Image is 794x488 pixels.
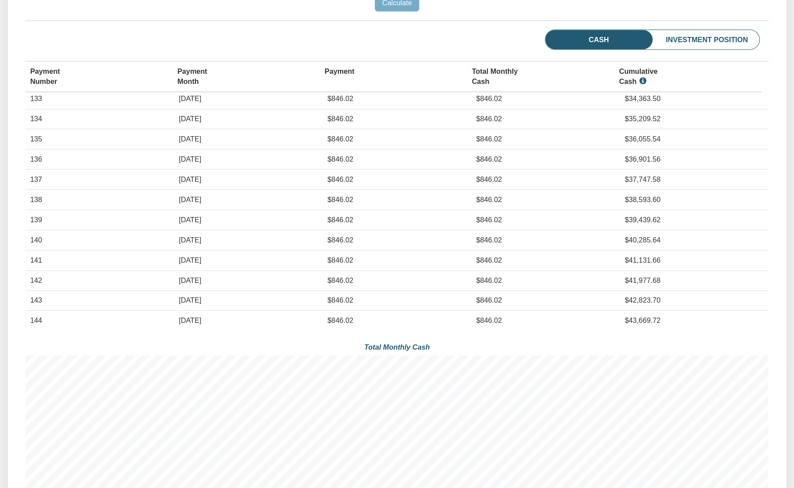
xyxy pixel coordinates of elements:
[471,109,620,129] td: $846.02
[25,339,769,355] div: Total Monthly Cash
[327,316,353,324] span: $846.02
[174,129,323,149] td: [DATE]
[471,129,620,149] td: $846.02
[620,109,769,129] td: $35,209.52
[620,230,769,249] td: $40,285.64
[327,115,353,123] span: $846.02
[471,230,620,249] td: $846.02
[620,190,769,210] td: $38,593.60
[620,250,769,270] td: $41,131.66
[174,149,323,169] td: [DATE]
[25,210,174,230] td: 139
[620,170,769,189] td: $37,747.58
[174,210,323,230] td: [DATE]
[620,129,769,149] td: $36,055.54
[471,270,620,290] td: $846.02
[614,61,761,92] th: Cumulative Cash
[327,175,353,183] span: $846.02
[620,270,769,290] td: $41,977.68
[173,61,320,92] th: Payment Month
[471,311,620,330] td: $846.02
[327,216,353,224] span: $846.02
[25,170,174,189] td: 137
[25,129,174,149] td: 135
[174,311,323,330] td: [DATE]
[620,311,769,330] td: $43,669.72
[25,190,174,210] td: 138
[25,89,174,108] td: 133
[25,290,174,310] td: 143
[620,290,769,310] td: $42,823.70
[327,296,353,304] span: $846.02
[320,61,467,92] th: Payment
[174,290,323,310] td: [DATE]
[471,290,620,310] td: $846.02
[174,250,323,270] td: [DATE]
[25,230,174,249] td: 140
[25,250,174,270] td: 141
[620,210,769,230] td: $39,439.62
[471,89,620,108] td: $846.02
[327,155,353,163] span: $846.02
[174,170,323,189] td: [DATE]
[25,149,174,169] td: 136
[471,149,620,169] td: $846.02
[471,170,620,189] td: $846.02
[545,30,620,50] li: Cash
[622,30,759,50] li: Investment Position
[327,256,353,264] span: $846.02
[174,190,323,210] td: [DATE]
[620,149,769,169] td: $36,901.56
[467,61,614,92] th: Total Monthly Cash
[25,61,173,92] th: Payment Number
[471,190,620,210] td: $846.02
[471,210,620,230] td: $846.02
[471,250,620,270] td: $846.02
[25,311,174,330] td: 144
[174,230,323,249] td: [DATE]
[174,270,323,290] td: [DATE]
[327,276,353,284] span: $846.02
[174,89,323,108] td: [DATE]
[620,89,769,108] td: $34,363.50
[327,236,353,244] span: $846.02
[327,135,353,143] span: $846.02
[327,94,353,102] span: $846.02
[25,109,174,129] td: 134
[174,109,323,129] td: [DATE]
[25,270,174,290] td: 142
[327,195,353,203] span: $846.02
